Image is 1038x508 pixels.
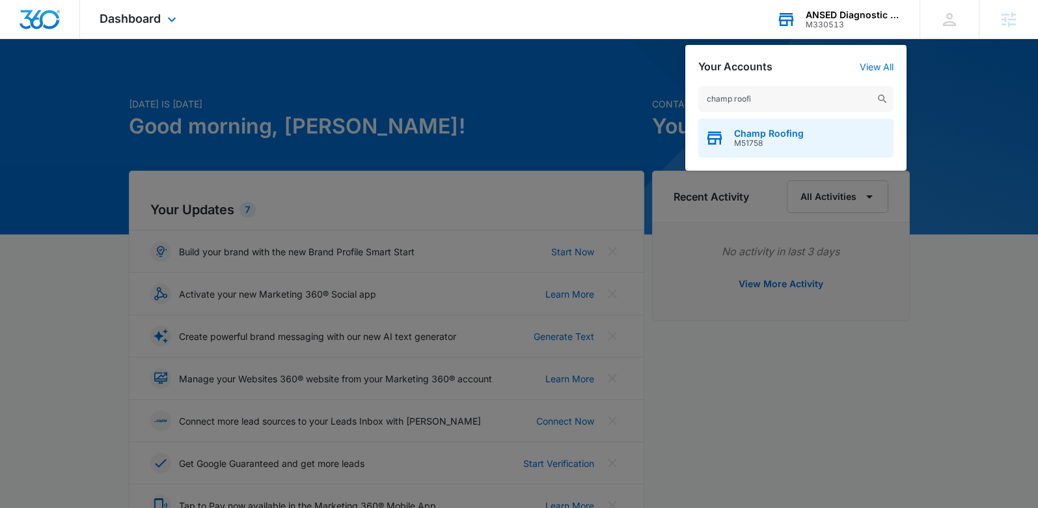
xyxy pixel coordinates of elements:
span: Dashboard [100,12,161,25]
a: View All [860,61,894,72]
span: Champ Roofing [734,128,804,139]
span: M51758 [734,139,804,148]
input: Search Accounts [698,86,894,112]
button: Champ RoofingM51758 [698,119,894,158]
h2: Your Accounts [698,61,772,73]
div: account id [806,20,901,29]
div: account name [806,10,901,20]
